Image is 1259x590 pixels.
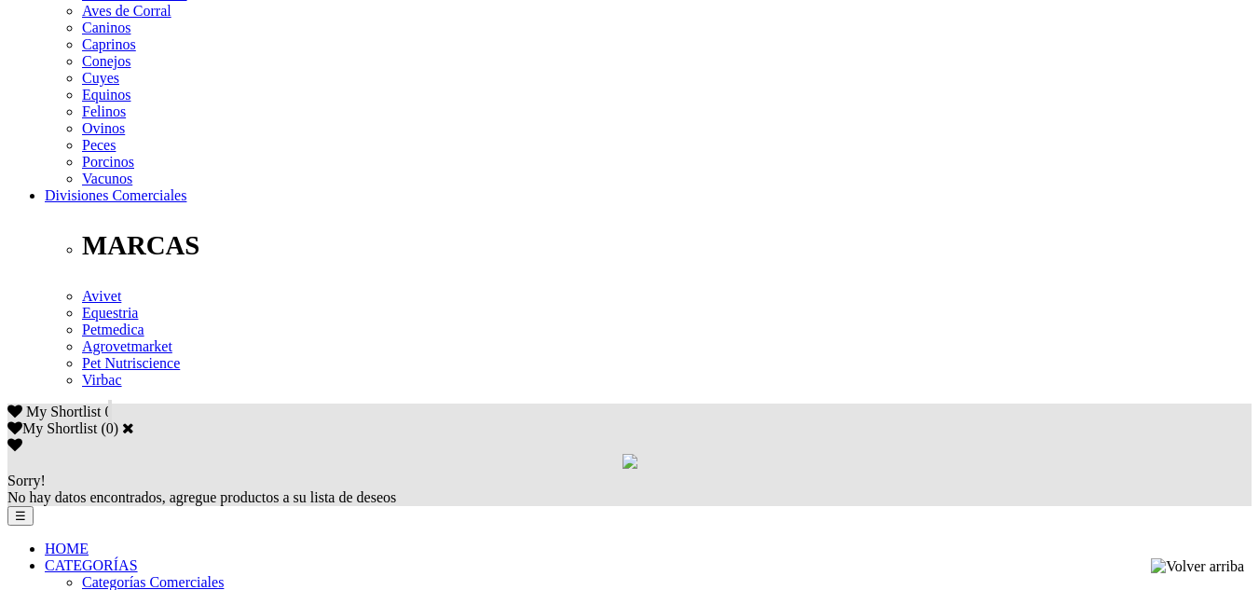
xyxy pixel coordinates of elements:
[7,506,34,526] button: ☰
[623,454,637,469] img: loading.gif
[7,473,1252,506] div: No hay datos encontrados, agregue productos a su lista de deseos
[9,28,322,581] iframe: Brevo live chat
[7,473,46,488] span: Sorry!
[1151,558,1244,575] img: Volver arriba
[82,574,224,590] a: Categorías Comerciales
[82,3,171,19] a: Aves de Corral
[7,420,97,436] label: My Shortlist
[82,20,130,35] a: Caninos
[82,230,1252,261] p: MARCAS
